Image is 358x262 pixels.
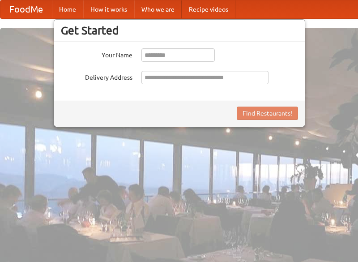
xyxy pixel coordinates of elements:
a: FoodMe [0,0,52,18]
a: Recipe videos [182,0,235,18]
label: Delivery Address [61,71,132,82]
button: Find Restaurants! [237,107,298,120]
label: Your Name [61,48,132,60]
a: Home [52,0,83,18]
a: How it works [83,0,134,18]
a: Who we are [134,0,182,18]
h3: Get Started [61,24,298,37]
